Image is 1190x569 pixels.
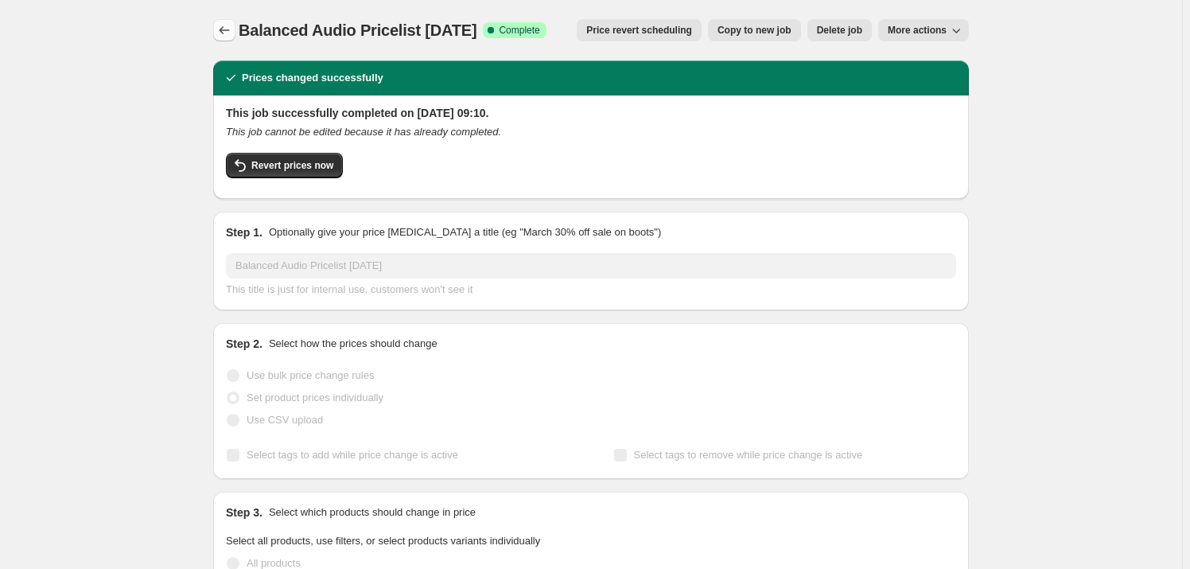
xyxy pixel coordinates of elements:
button: Revert prices now [226,153,343,178]
p: Optionally give your price [MEDICAL_DATA] a title (eg "March 30% off sale on boots") [269,224,661,240]
button: Price revert scheduling [577,19,702,41]
span: Complete [499,24,539,37]
h2: Prices changed successfully [242,70,383,86]
span: This title is just for internal use, customers won't see it [226,283,472,295]
span: Copy to new job [717,24,791,37]
span: Select tags to add while price change is active [247,449,458,461]
p: Select how the prices should change [269,336,437,352]
h2: Step 1. [226,224,262,240]
span: Use bulk price change rules [247,369,374,381]
span: Delete job [817,24,862,37]
button: Copy to new job [708,19,801,41]
span: More actions [888,24,947,37]
i: This job cannot be edited because it has already completed. [226,126,501,138]
span: Set product prices individually [247,392,383,403]
span: All products [247,557,301,569]
span: Select all products, use filters, or select products variants individually [226,535,540,547]
button: More actions [878,19,969,41]
span: Revert prices now [251,159,333,172]
p: Select which products should change in price [269,505,476,520]
span: Select tags to remove while price change is active [634,449,863,461]
button: Price change jobs [213,19,235,41]
h2: This job successfully completed on [DATE] 09:10. [226,105,956,121]
span: Use CSV upload [247,414,323,426]
h2: Step 2. [226,336,262,352]
button: Delete job [807,19,872,41]
span: Balanced Audio Pricelist [DATE] [239,21,476,39]
input: 30% off holiday sale [226,253,956,279]
h2: Step 3. [226,505,262,520]
span: Price revert scheduling [586,24,692,37]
